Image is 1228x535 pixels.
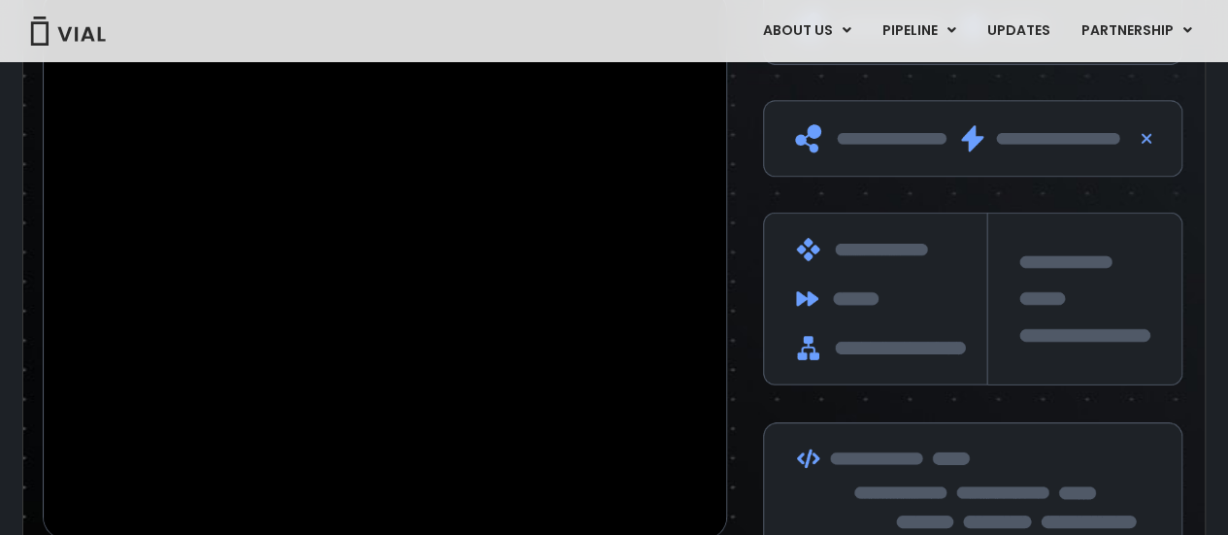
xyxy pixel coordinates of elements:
img: Vial Logo [29,17,107,46]
a: PARTNERSHIPMenu Toggle [1066,15,1208,48]
a: UPDATES [972,15,1065,48]
a: ABOUT USMenu Toggle [747,15,866,48]
a: PIPELINEMenu Toggle [867,15,971,48]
